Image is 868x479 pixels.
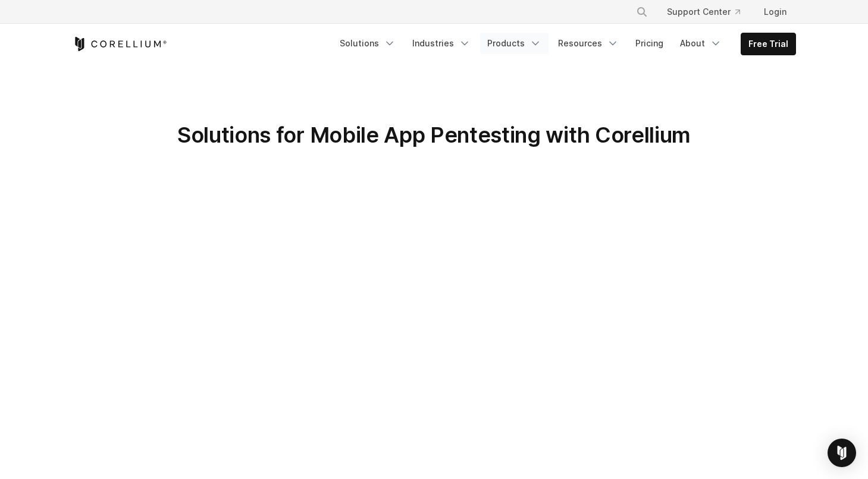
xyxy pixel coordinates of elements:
[405,33,478,54] a: Industries
[480,33,549,54] a: Products
[828,439,856,467] div: Open Intercom Messenger
[333,33,796,55] div: Navigation Menu
[73,37,167,51] a: Corellium Home
[628,33,670,54] a: Pricing
[673,33,729,54] a: About
[631,1,653,23] button: Search
[741,33,795,55] a: Free Trial
[333,33,403,54] a: Solutions
[551,33,626,54] a: Resources
[657,1,750,23] a: Support Center
[622,1,796,23] div: Navigation Menu
[177,122,691,148] span: Solutions for Mobile App Pentesting with Corellium
[754,1,796,23] a: Login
